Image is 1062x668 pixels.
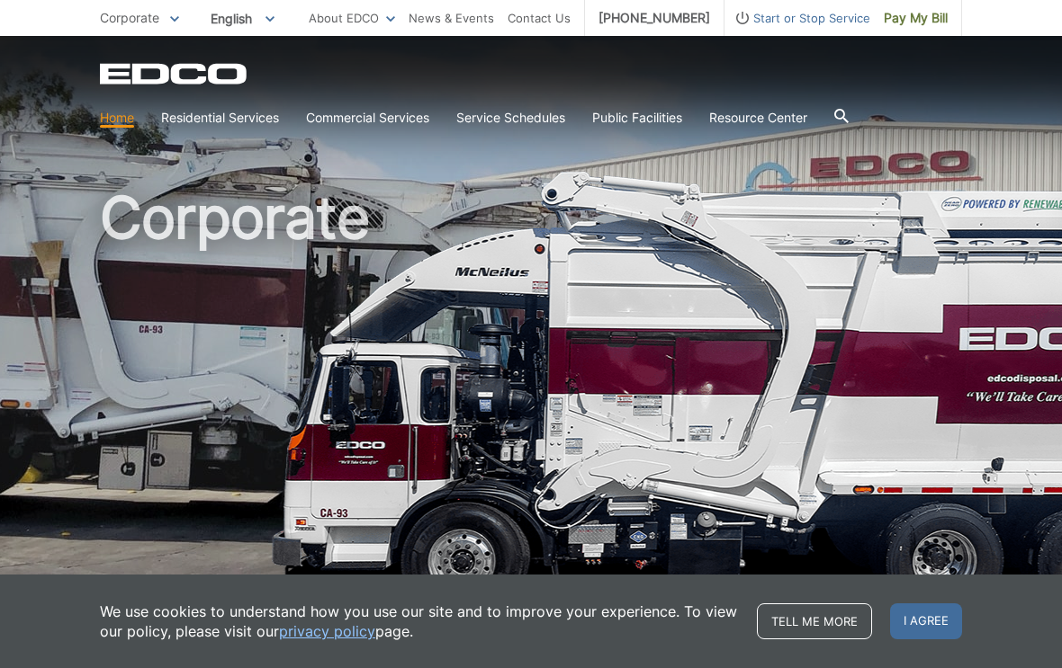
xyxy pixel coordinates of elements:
a: Public Facilities [592,108,682,128]
a: Commercial Services [306,108,429,128]
a: News & Events [409,8,494,28]
a: EDCD logo. Return to the homepage. [100,63,249,85]
a: About EDCO [309,8,395,28]
a: Residential Services [161,108,279,128]
a: Tell me more [757,603,872,639]
p: We use cookies to understand how you use our site and to improve your experience. To view our pol... [100,601,739,641]
span: English [197,4,288,33]
a: Service Schedules [456,108,565,128]
a: Home [100,108,134,128]
a: Resource Center [709,108,807,128]
h1: Corporate [100,189,962,583]
a: privacy policy [279,621,375,641]
span: Pay My Bill [884,8,948,28]
span: I agree [890,603,962,639]
a: Contact Us [508,8,571,28]
span: Corporate [100,10,159,25]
